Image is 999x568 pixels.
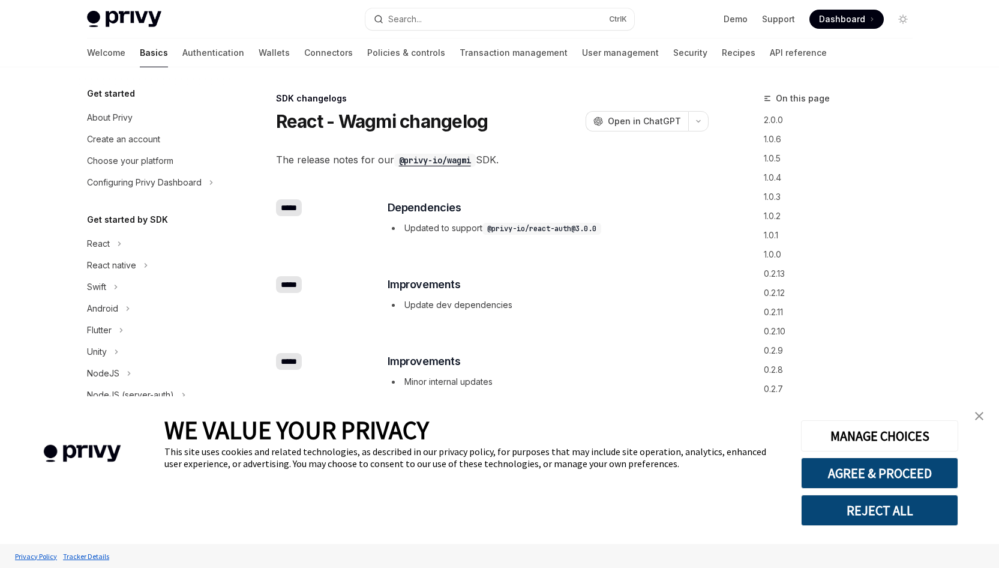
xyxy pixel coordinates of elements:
[164,446,783,470] div: This site uses cookies and related technologies, as described in our privacy policy, for purposes...
[764,187,922,207] a: 1.0.3
[87,258,136,273] div: React native
[87,110,133,125] div: About Privy
[764,283,922,303] a: 0.2.12
[87,11,161,28] img: light logo
[724,13,748,25] a: Demo
[609,14,627,24] span: Ctrl K
[608,115,681,127] span: Open in ChatGPT
[394,154,476,166] a: @privy-io/wagmi
[77,107,231,128] a: About Privy
[764,110,922,130] a: 2.0.0
[60,546,112,567] a: Tracker Details
[673,38,707,67] a: Security
[893,10,913,29] button: Toggle dark mode
[87,86,135,101] h5: Get started
[460,38,568,67] a: Transaction management
[77,128,231,150] a: Create an account
[764,303,922,322] a: 0.2.11
[388,12,422,26] div: Search...
[259,38,290,67] a: Wallets
[764,168,922,187] a: 1.0.4
[276,110,488,132] h1: React - Wagmi changelog
[388,276,461,293] span: Improvements
[304,38,353,67] a: Connectors
[77,341,231,363] button: Toggle Unity section
[764,226,922,245] a: 1.0.1
[77,276,231,298] button: Toggle Swift section
[809,10,884,29] a: Dashboard
[87,175,202,190] div: Configuring Privy Dashboard
[365,8,634,30] button: Open search
[764,130,922,149] a: 1.0.6
[582,38,659,67] a: User management
[77,150,231,172] a: Choose your platform
[482,223,601,235] code: @privy-io/react-auth@3.0.0
[87,38,125,67] a: Welcome
[164,414,429,446] span: WE VALUE YOUR PRIVACY
[77,255,231,276] button: Toggle React native section
[182,38,244,67] a: Authentication
[762,13,795,25] a: Support
[367,38,445,67] a: Policies & controls
[140,38,168,67] a: Basics
[18,428,146,480] img: company logo
[801,458,958,489] button: AGREE & PROCEED
[819,13,865,25] span: Dashboard
[276,92,709,104] div: SDK changelogs
[77,363,231,384] button: Toggle NodeJS section
[388,375,707,389] li: Minor internal updates
[388,298,707,312] li: Update dev dependencies
[770,38,827,67] a: API reference
[87,237,110,251] div: React
[388,221,707,235] li: Updated to support
[975,412,983,420] img: close banner
[801,495,958,526] button: REJECT ALL
[87,132,160,147] div: Create an account
[967,404,991,428] a: close banner
[388,353,461,370] span: Improvements
[87,154,173,168] div: Choose your platform
[77,233,231,255] button: Toggle React section
[87,301,118,316] div: Android
[87,388,174,402] div: NodeJS (server-auth)
[764,322,922,341] a: 0.2.10
[764,379,922,399] a: 0.2.7
[764,341,922,360] a: 0.2.9
[388,199,461,216] span: Dependencies
[764,360,922,379] a: 0.2.8
[394,154,476,167] code: @privy-io/wagmi
[87,323,112,337] div: Flutter
[12,546,60,567] a: Privacy Policy
[276,151,709,168] span: The release notes for our SDK.
[764,264,922,283] a: 0.2.13
[764,207,922,226] a: 1.0.2
[87,345,107,359] div: Unity
[722,38,755,67] a: Recipes
[77,298,231,319] button: Toggle Android section
[586,111,688,131] button: Open in ChatGPT
[77,384,231,406] button: Toggle NodeJS (server-auth) section
[77,319,231,341] button: Toggle Flutter section
[77,172,231,193] button: Toggle Configuring Privy Dashboard section
[776,91,830,106] span: On this page
[801,420,958,452] button: MANAGE CHOICES
[764,245,922,264] a: 1.0.0
[764,149,922,168] a: 1.0.5
[87,366,119,381] div: NodeJS
[87,213,168,227] h5: Get started by SDK
[87,280,106,294] div: Swift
